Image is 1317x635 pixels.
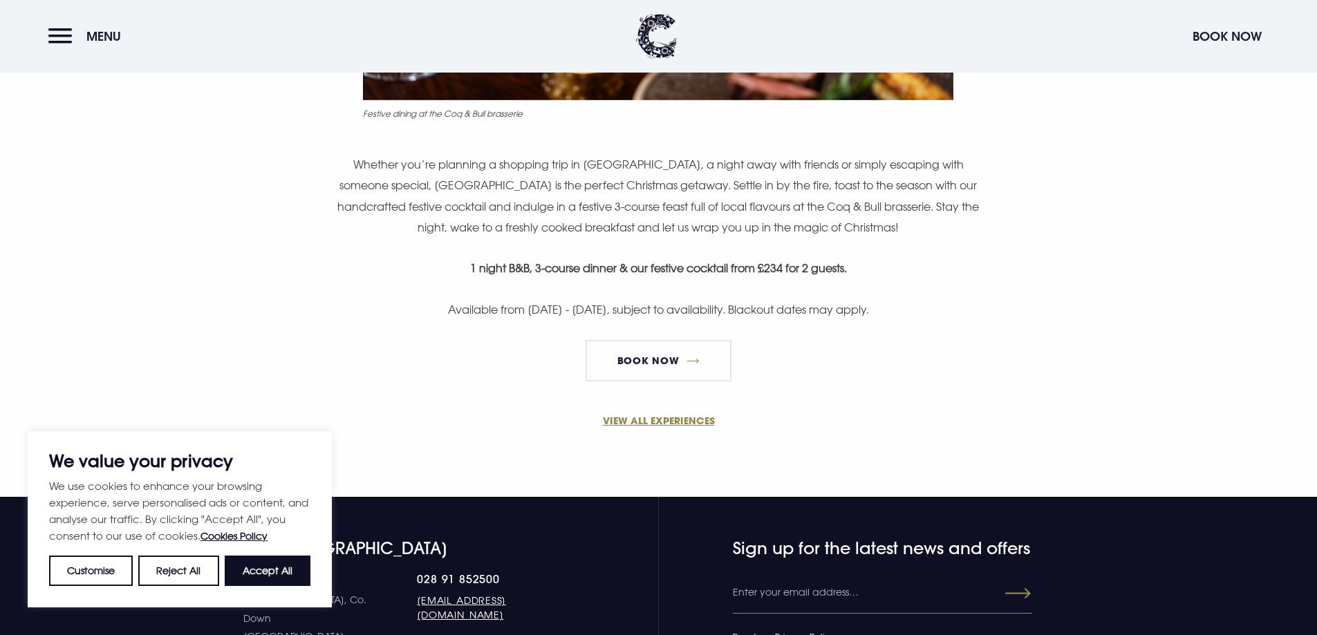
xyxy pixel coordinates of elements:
[417,572,568,586] a: 028 91 852500
[49,477,310,544] p: We use cookies to enhance your browsing experience, serve personalised ads or content, and analys...
[733,572,1032,614] input: Enter your email address…
[49,556,133,586] button: Customise
[330,413,988,428] a: VIEW ALL EXPERIENCES
[48,21,128,51] button: Menu
[225,556,310,586] button: Accept All
[470,261,847,275] strong: 1 night B&B, 3-course dinner & our festive cocktail from £234 for 2 guests.
[417,593,568,622] a: [EMAIL_ADDRESS][DOMAIN_NAME]
[981,581,1031,606] button: Submit
[28,431,332,607] div: We value your privacy
[138,556,218,586] button: Reject All
[329,154,987,238] p: Whether you’re planning a shopping trip in [GEOGRAPHIC_DATA], a night away with friends or simply...
[363,107,953,120] figcaption: Festive dining at the Coq & Bull brasserie
[329,299,987,320] p: Available from [DATE] - [DATE], subject to availability. Blackout dates may apply.
[1186,21,1269,51] button: Book Now
[49,453,310,469] p: We value your privacy
[86,28,121,44] span: Menu
[636,14,678,59] img: Clandeboye Lodge
[243,538,569,558] h4: Visit [GEOGRAPHIC_DATA]
[200,530,268,542] a: Cookies Policy
[586,340,731,381] a: Book now
[733,538,978,558] h4: Sign up for the latest news and offers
